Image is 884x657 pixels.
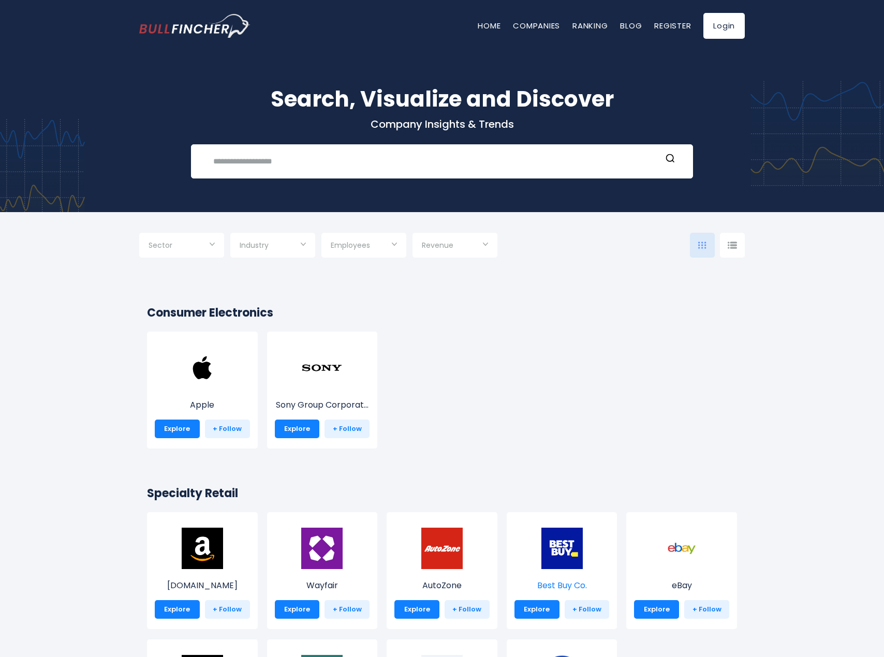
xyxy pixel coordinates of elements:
[275,399,370,411] p: Sony Group Corporation
[478,20,500,31] a: Home
[240,241,269,250] span: Industry
[514,547,610,592] a: Best Buy Co.
[149,237,215,256] input: Selection
[565,600,610,619] a: + Follow
[394,547,490,592] a: AutoZone
[155,420,200,438] a: Explore
[698,242,706,249] img: icon-comp-grid.svg
[139,14,251,38] img: bullfincher logo
[301,347,343,389] img: SONY.png
[182,528,223,569] img: AMZN.png
[155,600,200,619] a: Explore
[275,600,320,619] a: Explore
[684,600,729,619] a: + Follow
[634,547,729,592] a: eBay
[654,20,691,31] a: Register
[155,579,250,592] p: Amazon.com
[634,600,679,619] a: Explore
[422,241,453,250] span: Revenue
[275,547,370,592] a: Wayfair
[445,600,490,619] a: + Follow
[139,14,251,38] a: Go to homepage
[149,241,172,250] span: Sector
[541,528,583,569] img: BBY.png
[301,528,343,569] img: W.png
[147,304,737,321] h2: Consumer Electronics
[155,399,250,411] p: Apple
[240,237,306,256] input: Selection
[572,20,608,31] a: Ranking
[325,420,370,438] a: + Follow
[394,579,490,592] p: AutoZone
[275,366,370,411] a: Sony Group Corporat...
[331,237,397,256] input: Selection
[147,485,737,502] h2: Specialty Retail
[620,20,642,31] a: Blog
[394,600,439,619] a: Explore
[325,600,370,619] a: + Follow
[514,579,610,592] p: Best Buy Co.
[155,366,250,411] a: Apple
[514,600,559,619] a: Explore
[275,420,320,438] a: Explore
[513,20,560,31] a: Companies
[422,237,488,256] input: Selection
[728,242,737,249] img: icon-comp-list-view.svg
[205,600,250,619] a: + Follow
[661,528,702,569] img: EBAY.png
[664,153,677,167] button: Search
[139,83,745,115] h1: Search, Visualize and Discover
[331,241,370,250] span: Employees
[275,579,370,592] p: Wayfair
[421,528,463,569] img: AZO.png
[703,13,745,39] a: Login
[139,117,745,131] p: Company Insights & Trends
[182,347,223,389] img: AAPL.png
[155,547,250,592] a: [DOMAIN_NAME]
[205,420,250,438] a: + Follow
[634,579,729,592] p: eBay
